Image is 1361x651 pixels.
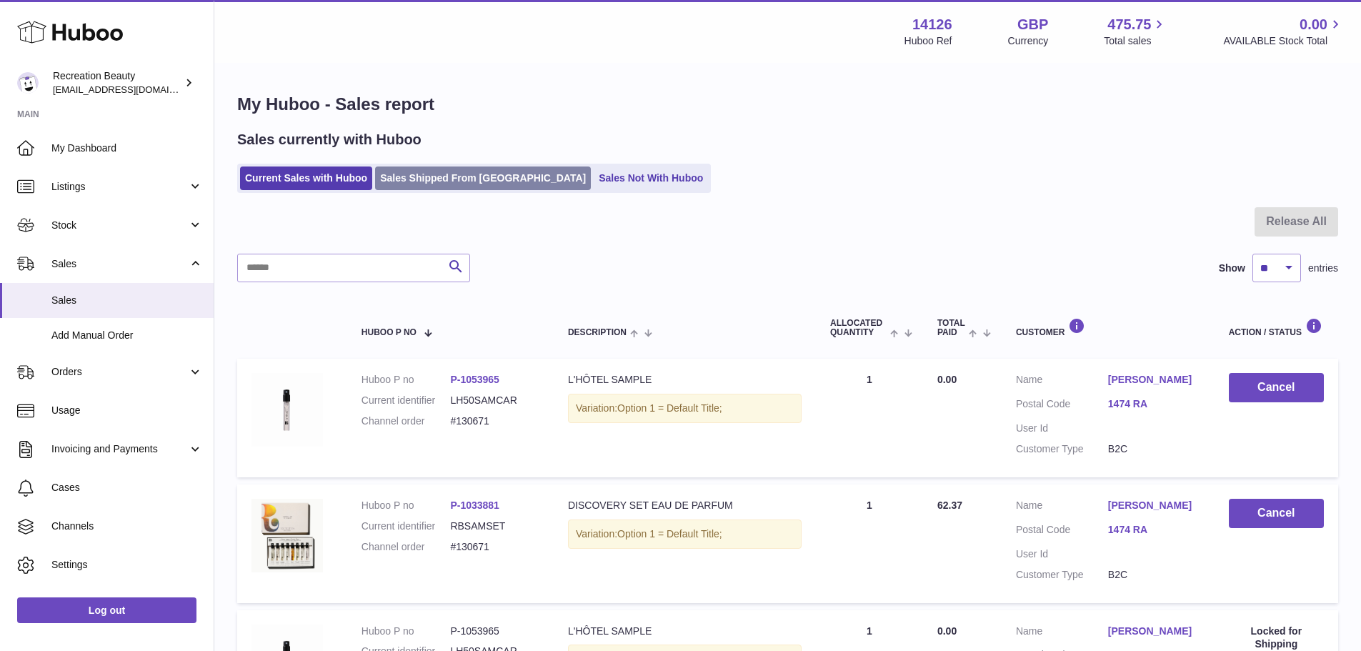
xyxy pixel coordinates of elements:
span: Sales [51,257,188,271]
dd: B2C [1108,568,1200,582]
a: [PERSON_NAME] [1108,499,1200,512]
dt: Postal Code [1016,397,1108,414]
div: Huboo Ref [904,34,952,48]
dd: RBSAMSET [450,520,539,533]
dd: #130671 [450,540,539,554]
td: 1 [816,484,923,603]
span: 62.37 [937,500,962,511]
label: Show [1219,262,1245,275]
span: Sales [51,294,203,307]
span: Option 1 = Default Title; [617,528,722,540]
dt: Name [1016,373,1108,390]
dd: P-1053965 [450,625,539,638]
span: Settings [51,558,203,572]
button: Cancel [1229,499,1324,528]
dd: LH50SAMCAR [450,394,539,407]
dt: Name [1016,625,1108,642]
dt: Name [1016,499,1108,516]
div: Customer [1016,318,1200,337]
a: 0.00 AVAILABLE Stock Total [1223,15,1344,48]
div: DISCOVERY SET EAU DE PARFUM [568,499,802,512]
td: 1 [816,359,923,477]
span: ALLOCATED Quantity [830,319,887,337]
dd: #130671 [450,414,539,428]
span: Usage [51,404,203,417]
span: Total paid [937,319,965,337]
span: Add Manual Order [51,329,203,342]
span: Listings [51,180,188,194]
div: Action / Status [1229,318,1324,337]
div: L'HÔTEL SAMPLE [568,625,802,638]
dt: Huboo P no [362,373,451,387]
span: 0.00 [1300,15,1327,34]
span: Stock [51,219,188,232]
span: Description [568,328,627,337]
a: Sales Shipped From [GEOGRAPHIC_DATA] [375,167,591,190]
div: Variation: [568,394,802,423]
dt: Huboo P no [362,625,451,638]
dt: Channel order [362,540,451,554]
span: Cases [51,481,203,495]
span: Orders [51,365,188,379]
a: [PERSON_NAME] [1108,373,1200,387]
img: internalAdmin-14126@internal.huboo.com [17,72,39,94]
span: entries [1308,262,1338,275]
span: My Dashboard [51,141,203,155]
span: 475.75 [1107,15,1151,34]
div: L'HÔTEL SAMPLE [568,373,802,387]
a: P-1033881 [450,500,499,511]
a: 475.75 Total sales [1104,15,1167,48]
dt: Current identifier [362,394,451,407]
span: Channels [51,520,203,533]
div: Recreation Beauty [53,69,181,96]
span: Invoicing and Payments [51,442,188,456]
img: L_Hotel2mlsample_1_54fb7227-5c0d-4437-b810-01e04fa2e7ca.jpg [251,373,323,447]
dt: Current identifier [362,520,451,533]
a: [PERSON_NAME] [1108,625,1200,638]
strong: GBP [1017,15,1048,34]
dt: User Id [1016,422,1108,435]
span: Huboo P no [362,328,417,337]
a: 1474 RA [1108,397,1200,411]
div: Currency [1008,34,1049,48]
dt: Channel order [362,414,451,428]
h2: Sales currently with Huboo [237,130,422,149]
dt: Customer Type [1016,442,1108,456]
span: AVAILABLE Stock Total [1223,34,1344,48]
dd: B2C [1108,442,1200,456]
span: Option 1 = Default Title; [617,402,722,414]
div: Variation: [568,520,802,549]
dt: Postal Code [1016,523,1108,540]
a: Log out [17,597,196,623]
dt: Customer Type [1016,568,1108,582]
a: P-1053965 [450,374,499,385]
dt: User Id [1016,547,1108,561]
span: [EMAIL_ADDRESS][DOMAIN_NAME] [53,84,210,95]
a: 1474 RA [1108,523,1200,537]
strong: 14126 [912,15,952,34]
h1: My Huboo - Sales report [237,93,1338,116]
a: Current Sales with Huboo [240,167,372,190]
span: Total sales [1104,34,1167,48]
dt: Huboo P no [362,499,451,512]
a: Sales Not With Huboo [594,167,708,190]
span: 0.00 [937,374,957,385]
button: Cancel [1229,373,1324,402]
img: ANWD_12ML.jpg [251,499,323,572]
span: 0.00 [937,625,957,637]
